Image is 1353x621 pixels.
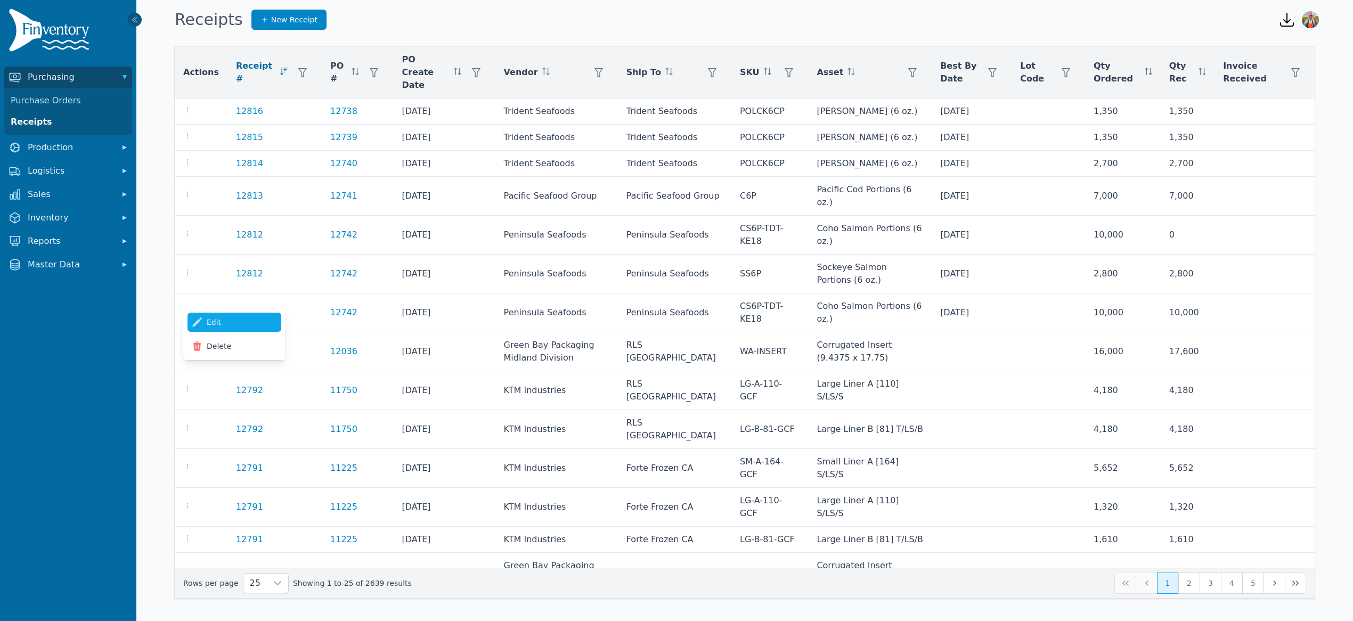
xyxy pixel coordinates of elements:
[1085,371,1161,410] td: 4,180
[808,293,932,332] td: Coho Salmon Portions (6 oz.)
[1285,573,1306,594] button: Last Page
[1161,553,1215,592] td: 21,526
[731,410,808,449] td: LG-B-81-GCF
[618,410,731,449] td: RLS [GEOGRAPHIC_DATA]
[1085,151,1161,177] td: 2,700
[618,488,731,527] td: Forte Frozen CA
[4,184,132,205] button: Sales
[817,66,843,79] span: Asset
[28,211,113,224] span: Inventory
[28,188,113,201] span: Sales
[808,99,932,125] td: [PERSON_NAME] (6 oz.)
[1161,332,1215,371] td: 17,600
[1085,216,1161,255] td: 10,000
[1161,177,1215,216] td: 7,000
[1161,125,1215,151] td: 1,350
[618,293,731,332] td: Peninsula Seafoods
[495,151,618,177] td: Trident Seafoods
[4,231,132,252] button: Reports
[932,177,1012,216] td: [DATE]
[1085,553,1161,592] td: 20,000
[1200,573,1221,594] button: Page 3
[330,566,357,578] a: 12031
[731,553,808,592] td: WA-INSERT
[330,228,357,241] a: 12742
[293,578,412,589] span: Showing 1 to 25 of 2639 results
[393,293,495,332] td: [DATE]
[393,216,495,255] td: [DATE]
[330,60,347,85] span: PO #
[4,160,132,182] button: Logistics
[495,99,618,125] td: Trident Seafoods
[236,384,263,397] a: 12792
[393,151,495,177] td: [DATE]
[731,255,808,293] td: SS6P
[1242,573,1264,594] button: Page 5
[1302,11,1319,28] img: Sera Wheeler
[1085,99,1161,125] td: 1,350
[330,190,357,202] a: 12741
[236,423,263,436] a: 12792
[1085,125,1161,151] td: 1,350
[731,527,808,553] td: LG-B-81-GCF
[28,71,113,84] span: Purchasing
[808,527,932,553] td: Large Liner B [81] T/LS/B
[495,177,618,216] td: Pacific Seafood Group
[330,157,357,170] a: 12740
[731,488,808,527] td: LG-A-110-GCF
[495,553,618,592] td: Green Bay Packaging Midland Division
[330,345,357,358] a: 12036
[183,66,219,79] span: Actions
[626,66,661,79] span: Ship To
[940,60,977,85] span: Best By Date
[243,574,267,593] span: Rows per page
[1169,60,1194,85] span: Qty Rec
[330,533,357,546] a: 11225
[495,410,618,449] td: KTM Industries
[808,177,932,216] td: Pacific Cod Portions (6 oz.)
[4,67,132,88] button: Purchasing
[808,125,932,151] td: [PERSON_NAME] (6 oz.)
[236,157,263,170] a: 12814
[330,105,357,118] a: 12738
[495,216,618,255] td: Peninsula Seafoods
[330,423,357,436] a: 11750
[932,125,1012,151] td: [DATE]
[1161,216,1215,255] td: 0
[618,216,731,255] td: Peninsula Seafoods
[9,9,94,56] img: Finventory
[271,14,317,25] span: New Receipt
[1223,60,1281,85] span: Invoice Received
[1085,332,1161,371] td: 16,000
[731,449,808,488] td: SM-A-164-GCF
[393,332,495,371] td: [DATE]
[618,151,731,177] td: Trident Seafoods
[236,566,263,578] a: 12790
[236,306,263,319] a: 12811
[731,371,808,410] td: LG-A-110-GCF
[808,255,932,293] td: Sockeye Salmon Portions (6 oz.)
[1161,293,1215,332] td: 10,000
[1085,449,1161,488] td: 5,652
[4,137,132,158] button: Production
[618,332,731,371] td: RLS [GEOGRAPHIC_DATA]
[236,105,263,118] a: 12816
[618,177,731,216] td: Pacific Seafood Group
[1161,255,1215,293] td: 2,800
[932,255,1012,293] td: [DATE]
[236,533,263,546] a: 12791
[28,141,113,154] span: Production
[495,125,618,151] td: Trident Seafoods
[251,10,327,30] a: New Receipt
[236,60,276,85] span: Receipt #
[808,216,932,255] td: Coho Salmon Portions (6 oz.)
[393,410,495,449] td: [DATE]
[1085,488,1161,527] td: 1,320
[618,255,731,293] td: Peninsula Seafoods
[330,131,357,144] a: 12739
[330,462,357,475] a: 11225
[1161,449,1215,488] td: 5,652
[495,449,618,488] td: KTM Industries
[28,235,113,248] span: Reports
[731,216,808,255] td: CS6P-TDT-KE18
